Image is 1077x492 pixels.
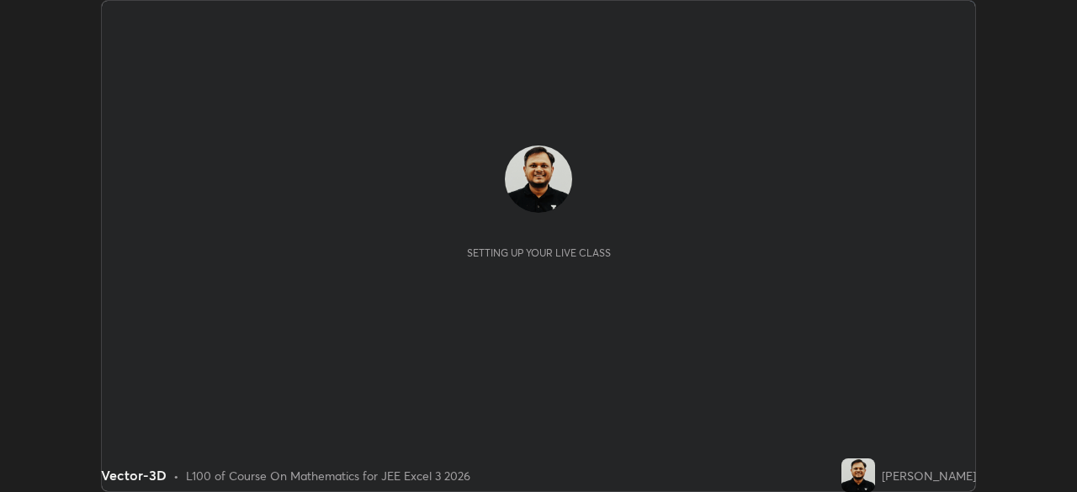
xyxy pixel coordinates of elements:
img: 73d70f05cd564e35b158daee22f98a87.jpg [505,145,572,213]
div: [PERSON_NAME] [882,467,976,484]
div: Setting up your live class [467,246,611,259]
div: Vector-3D [101,465,167,485]
div: • [173,467,179,484]
img: 73d70f05cd564e35b158daee22f98a87.jpg [841,458,875,492]
div: L100 of Course On Mathematics for JEE Excel 3 2026 [186,467,470,484]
